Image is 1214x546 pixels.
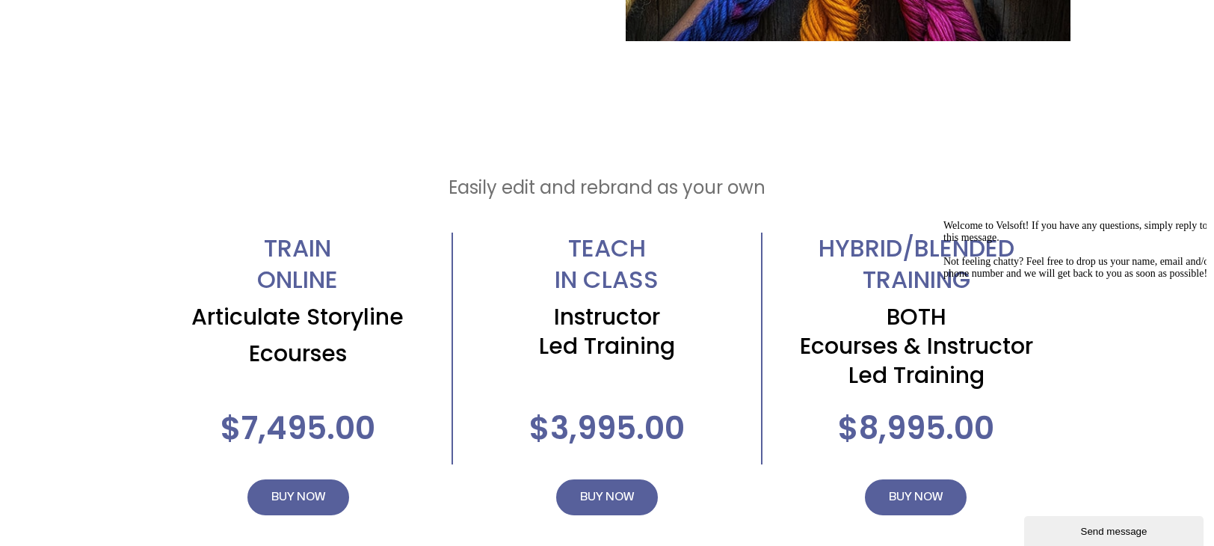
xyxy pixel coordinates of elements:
[144,302,452,331] h2: Articulate Storyline
[453,302,760,361] h2: Instructor Led Training
[144,176,1070,199] h2: Easily edit and rebrand as your own
[453,233,760,295] h2: TEACH IN CLASS
[580,488,634,506] span: BUY NOW
[6,6,275,66] div: Welcome to Velsoft! If you have any questions, simply reply to this message.Not feeling chatty? F...
[865,479,967,515] a: BUY NOW
[6,6,275,65] span: Welcome to Velsoft! If you have any questions, simply reply to this message. Not feeling chatty? ...
[247,479,349,515] a: BUY NOW
[838,408,994,450] h2: $8,995.00
[144,339,452,368] h2: Ecourses
[221,408,375,450] h2: $7,495.00
[889,488,943,506] span: BUY NOW
[1024,513,1207,546] iframe: chat widget
[271,488,325,506] span: BUY NOW
[937,214,1207,509] iframe: chat widget
[762,233,1070,295] h2: HYBRID/BLENDED TRAINING
[556,479,658,515] a: BUY NOW
[144,233,452,295] h2: TRAIN ONLINE
[762,302,1070,390] h2: BOTH Ecourses & Instructor Led Training
[529,408,685,450] h2: $3,995.00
